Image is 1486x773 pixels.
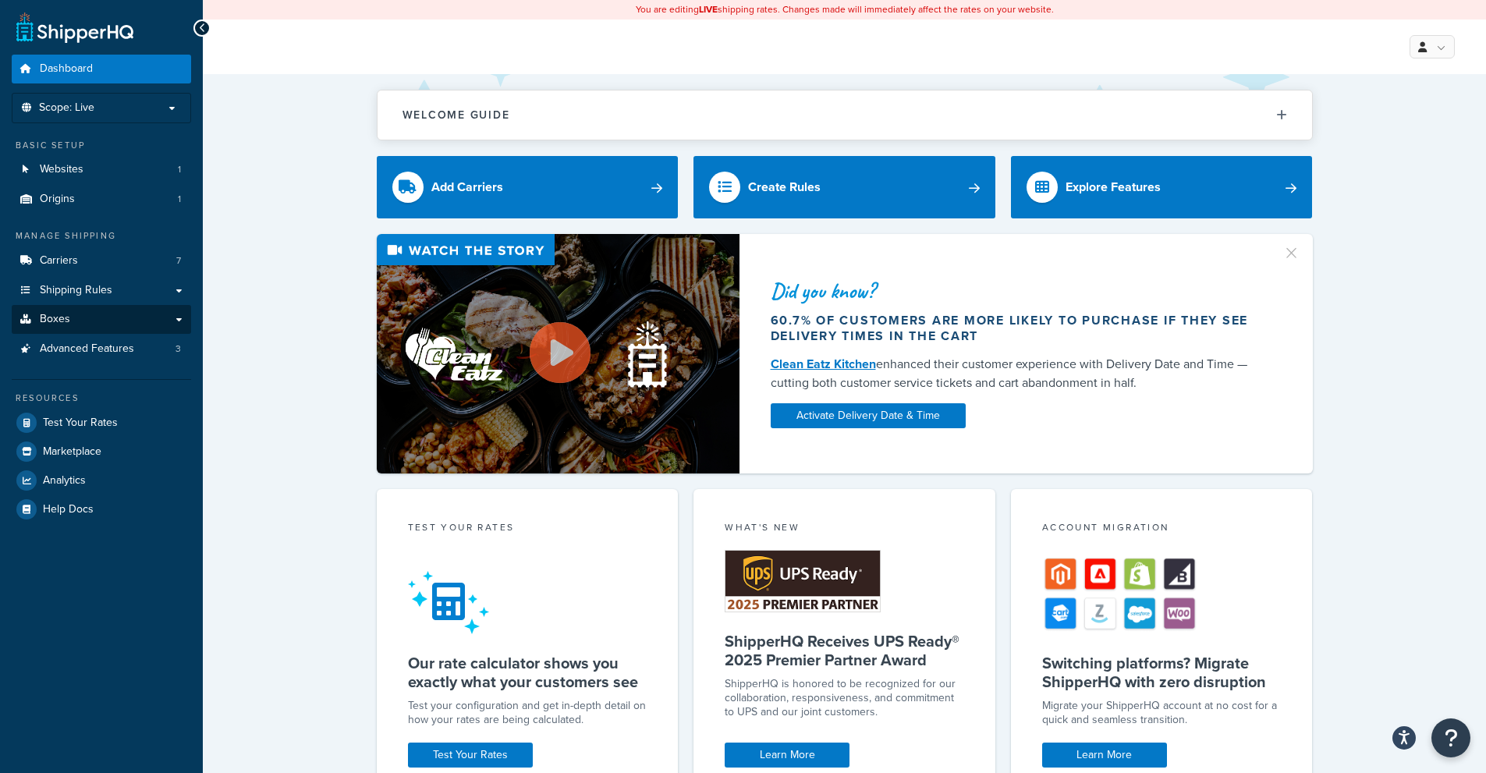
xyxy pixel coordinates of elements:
[431,176,503,198] div: Add Carriers
[699,2,718,16] b: LIVE
[725,632,964,669] h5: ShipperHQ Receives UPS Ready® 2025 Premier Partner Award
[40,342,134,356] span: Advanced Features
[12,55,191,83] a: Dashboard
[693,156,995,218] a: Create Rules
[1066,176,1161,198] div: Explore Features
[403,109,510,121] h2: Welcome Guide
[1431,718,1470,757] button: Open Resource Center
[771,355,876,373] a: Clean Eatz Kitchen
[771,280,1264,302] div: Did you know?
[1011,156,1313,218] a: Explore Features
[1042,743,1167,768] a: Learn More
[12,335,191,363] a: Advanced Features3
[408,699,647,727] div: Test your configuration and get in-depth detail on how your rates are being calculated.
[12,466,191,495] a: Analytics
[12,276,191,305] a: Shipping Rules
[40,163,83,176] span: Websites
[12,438,191,466] a: Marketplace
[12,155,191,184] li: Websites
[12,246,191,275] a: Carriers7
[40,313,70,326] span: Boxes
[12,139,191,152] div: Basic Setup
[1042,520,1282,538] div: Account Migration
[771,355,1264,392] div: enhanced their customer experience with Delivery Date and Time — cutting both customer service ti...
[12,185,191,214] a: Origins1
[725,677,964,719] p: ShipperHQ is honored to be recognized for our collaboration, responsiveness, and commitment to UP...
[178,163,181,176] span: 1
[1042,699,1282,727] div: Migrate your ShipperHQ account at no cost for a quick and seamless transition.
[725,520,964,538] div: What's New
[12,246,191,275] li: Carriers
[12,229,191,243] div: Manage Shipping
[40,254,78,268] span: Carriers
[408,520,647,538] div: Test your rates
[725,743,849,768] a: Learn More
[40,284,112,297] span: Shipping Rules
[408,743,533,768] a: Test Your Rates
[12,305,191,334] a: Boxes
[12,335,191,363] li: Advanced Features
[43,503,94,516] span: Help Docs
[1042,654,1282,691] h5: Switching platforms? Migrate ShipperHQ with zero disruption
[12,495,191,523] a: Help Docs
[408,654,647,691] h5: Our rate calculator shows you exactly what your customers see
[43,474,86,488] span: Analytics
[12,185,191,214] li: Origins
[12,155,191,184] a: Websites1
[377,156,679,218] a: Add Carriers
[771,403,966,428] a: Activate Delivery Date & Time
[12,392,191,405] div: Resources
[12,409,191,437] a: Test Your Rates
[43,445,101,459] span: Marketplace
[378,90,1312,140] button: Welcome Guide
[43,417,118,430] span: Test Your Rates
[39,101,94,115] span: Scope: Live
[40,62,93,76] span: Dashboard
[771,313,1264,344] div: 60.7% of customers are more likely to purchase if they see delivery times in the cart
[40,193,75,206] span: Origins
[377,234,739,473] img: Video thumbnail
[176,342,181,356] span: 3
[176,254,181,268] span: 7
[178,193,181,206] span: 1
[748,176,821,198] div: Create Rules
